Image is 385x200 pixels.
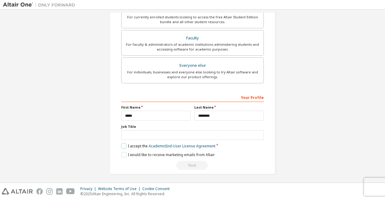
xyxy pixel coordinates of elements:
[149,143,215,149] a: Academic End-User License Agreement
[142,186,173,191] div: Cookie Consent
[125,15,260,24] div: For currently enrolled students looking to access the free Altair Student Edition bundle and all ...
[80,186,98,191] div: Privacy
[121,105,191,110] label: First Name
[125,34,260,42] div: Faculty
[125,61,260,70] div: Everyone else
[121,143,215,149] label: I accept the
[56,188,63,195] img: linkedin.svg
[66,188,75,195] img: youtube.svg
[121,152,215,157] label: I would like to receive marketing emails from Altair
[125,70,260,79] div: For individuals, businesses and everyone else looking to try Altair software and explore our prod...
[36,188,43,195] img: facebook.svg
[2,188,33,195] img: altair_logo.svg
[80,191,173,196] p: © 2025 Altair Engineering, Inc. All Rights Reserved.
[121,124,264,129] label: Job Title
[3,2,78,8] img: Altair One
[98,186,142,191] div: Website Terms of Use
[121,92,264,102] div: Your Profile
[121,161,264,170] div: Read and acccept EULA to continue
[125,42,260,52] div: For faculty & administrators of academic institutions administering students and accessing softwa...
[194,105,264,110] label: Last Name
[46,188,53,195] img: instagram.svg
